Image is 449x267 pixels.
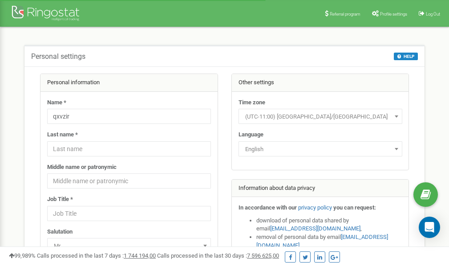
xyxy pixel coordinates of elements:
a: privacy policy [298,204,332,211]
u: 1 744 194,00 [124,252,156,259]
span: Calls processed in the last 30 days : [157,252,279,259]
span: Referral program [330,12,360,16]
span: Calls processed in the last 7 days : [37,252,156,259]
a: [EMAIL_ADDRESS][DOMAIN_NAME] [270,225,360,232]
span: Mr. [50,240,208,252]
label: Name * [47,99,66,107]
input: Name [47,109,211,124]
span: Log Out [426,12,440,16]
label: Middle name or patronymic [47,163,117,172]
span: English [239,141,402,156]
div: Open Intercom Messenger [419,217,440,238]
label: Job Title * [47,195,73,204]
input: Last name [47,141,211,156]
span: Profile settings [380,12,407,16]
strong: In accordance with our [239,204,297,211]
h5: Personal settings [31,53,85,61]
div: Personal information [40,74,218,92]
div: Information about data privacy [232,180,409,197]
div: Other settings [232,74,409,92]
label: Last name * [47,131,78,139]
button: HELP [394,53,418,60]
span: 99,989% [9,252,36,259]
u: 7 596 625,00 [247,252,279,259]
label: Language [239,131,263,139]
input: Job Title [47,206,211,221]
label: Salutation [47,228,73,236]
span: English [242,143,399,156]
span: Mr. [47,238,211,253]
span: (UTC-11:00) Pacific/Midway [242,111,399,123]
label: Time zone [239,99,265,107]
strong: you can request: [333,204,376,211]
span: (UTC-11:00) Pacific/Midway [239,109,402,124]
li: download of personal data shared by email , [256,217,402,233]
li: removal of personal data by email , [256,233,402,250]
input: Middle name or patronymic [47,173,211,189]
